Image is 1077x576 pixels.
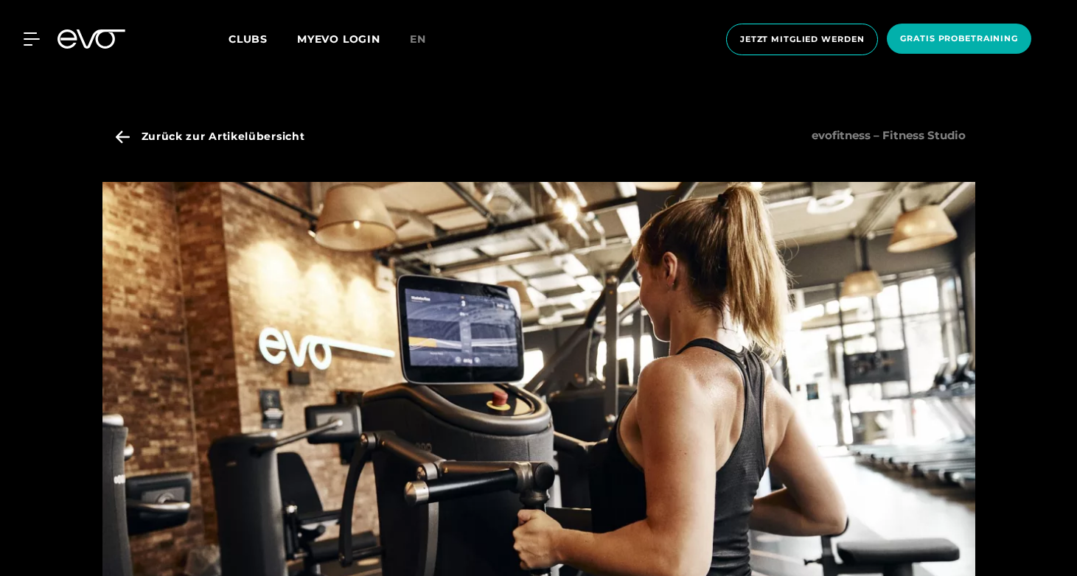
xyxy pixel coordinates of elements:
[410,31,444,48] a: en
[142,129,305,144] span: Zurück zur Artikelübersicht
[229,32,297,46] a: Clubs
[297,32,380,46] a: MYEVO LOGIN
[722,24,882,55] a: Jetzt Mitglied werden
[410,32,426,46] span: en
[882,24,1036,55] a: Gratis Probetraining
[740,33,864,46] span: Jetzt Mitglied werden
[229,32,268,46] span: Clubs
[802,118,975,182] span: evofitness – Fitness Studio
[900,32,1018,45] span: Gratis Probetraining
[110,118,311,182] a: Zurück zur Artikelübersicht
